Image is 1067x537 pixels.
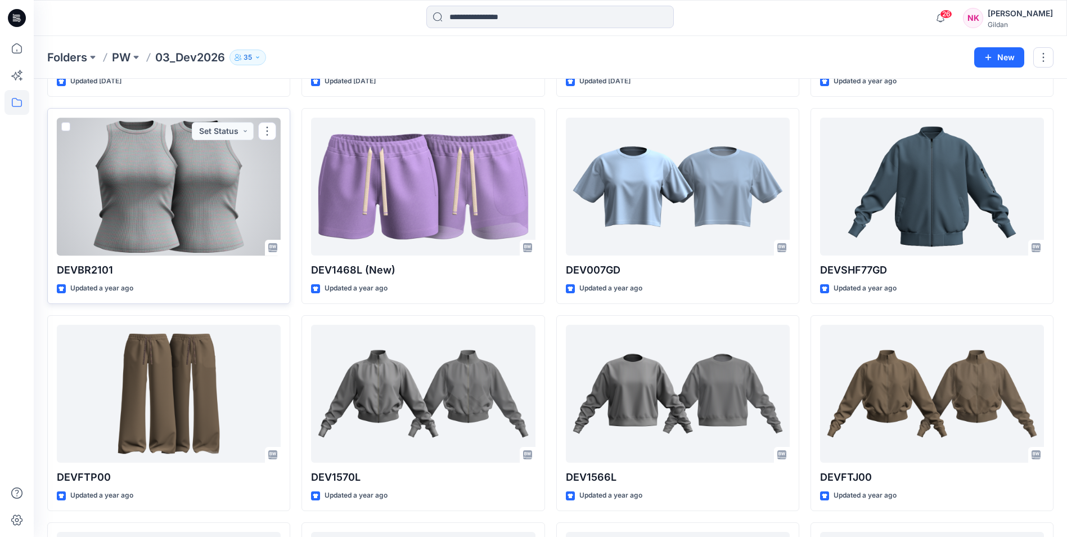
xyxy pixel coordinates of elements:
p: Updated a year ago [325,283,388,294]
p: 35 [244,51,252,64]
p: Updated a year ago [70,283,133,294]
a: DEV1468L (New) [311,118,535,256]
p: Updated [DATE] [579,75,631,87]
p: Updated a year ago [579,283,642,294]
p: DEVBR2101 [57,262,281,278]
div: Gildan [988,20,1053,29]
p: Updated a year ago [834,75,897,87]
a: DEVFTJ00 [820,325,1044,463]
a: DEVSHF77GD [820,118,1044,256]
p: Updated a year ago [834,490,897,502]
p: Updated a year ago [70,490,133,502]
p: Updated [DATE] [70,75,121,87]
a: PW [112,50,130,65]
p: DEVFTP00 [57,469,281,485]
p: Updated a year ago [579,490,642,502]
div: NK [963,8,983,28]
p: 03_Dev2026 [155,50,225,65]
p: DEVFTJ00 [820,469,1044,485]
p: DEVSHF77GD [820,262,1044,278]
p: DEV1468L (New) [311,262,535,278]
a: DEV1570L [311,325,535,463]
a: Folders [47,50,87,65]
p: Updated a year ago [325,490,388,502]
a: DEV007GD [566,118,790,256]
div: [PERSON_NAME] [988,7,1053,20]
p: Updated a year ago [834,283,897,294]
span: 26 [940,10,952,19]
a: DEVFTP00 [57,325,281,463]
p: DEV007GD [566,262,790,278]
button: New [974,47,1024,68]
button: 35 [229,50,266,65]
p: DEV1570L [311,469,535,485]
p: DEV1566L [566,469,790,485]
p: Updated [DATE] [325,75,376,87]
a: DEVBR2101 [57,118,281,256]
a: DEV1566L [566,325,790,463]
